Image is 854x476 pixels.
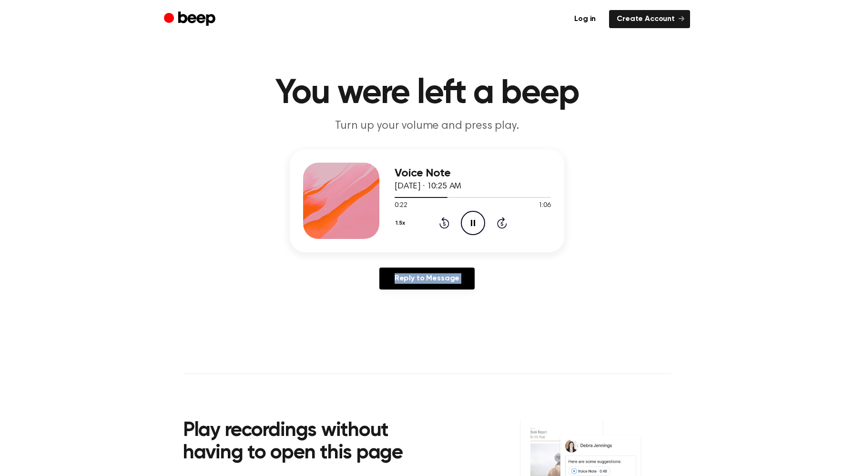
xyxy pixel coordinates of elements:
[567,10,603,28] a: Log in
[183,420,440,465] h2: Play recordings without having to open this page
[395,215,409,231] button: 1.5x
[395,201,407,211] span: 0:22
[539,201,551,211] span: 1:06
[395,182,461,191] span: [DATE] · 10:25 AM
[395,167,551,180] h3: Voice Note
[164,10,218,29] a: Beep
[244,118,610,134] p: Turn up your volume and press play.
[379,268,475,290] a: Reply to Message
[609,10,690,28] a: Create Account
[183,76,671,111] h1: You were left a beep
